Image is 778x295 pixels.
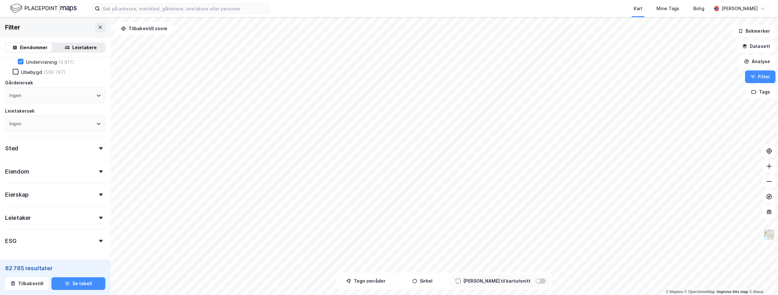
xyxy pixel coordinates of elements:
[20,44,48,51] div: Eiendommer
[5,107,35,115] div: Leietakersøk
[9,92,21,99] div: Ingen
[717,290,748,294] a: Improve this map
[746,86,775,98] button: Tags
[100,4,269,13] input: Søk på adresse, matrikkel, gårdeiere, leietakere eller personer
[739,55,775,68] button: Analyse
[339,275,393,287] button: Tegn områder
[26,59,57,65] div: Undervisning
[634,5,643,12] div: Kart
[5,145,18,152] div: Sted
[72,44,97,51] div: Leietakere
[58,59,74,65] div: (9 817)
[5,79,33,87] div: Gårdeiersøk
[684,290,715,294] a: OpenStreetMap
[746,265,778,295] div: Kontrollprogram for chat
[115,22,173,35] button: Tilbakestill zoom
[693,5,704,12] div: Bolig
[746,265,778,295] iframe: Chat Widget
[5,168,29,175] div: Eiendom
[722,5,758,12] div: [PERSON_NAME]
[763,229,775,241] img: Z
[666,290,683,294] a: Mapbox
[737,40,775,53] button: Datasett
[5,237,16,245] div: ESG
[5,22,20,32] div: Filter
[21,69,42,75] div: Ubebygd
[43,69,66,75] div: (599 747)
[5,277,49,290] button: Tilbakestill
[10,3,77,14] img: logo.f888ab2527a4732fd821a326f86c7f29.svg
[51,277,105,290] button: Se tabell
[745,70,775,83] button: Filter
[5,191,28,199] div: Eierskap
[5,214,31,222] div: Leietaker
[395,275,449,287] button: Sirkel
[9,120,21,128] div: Ingen
[733,25,775,37] button: Bokmerker
[463,277,531,285] div: [PERSON_NAME] til kartutsnitt
[656,5,679,12] div: Mine Tags
[5,265,105,272] div: 82 785 resultater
